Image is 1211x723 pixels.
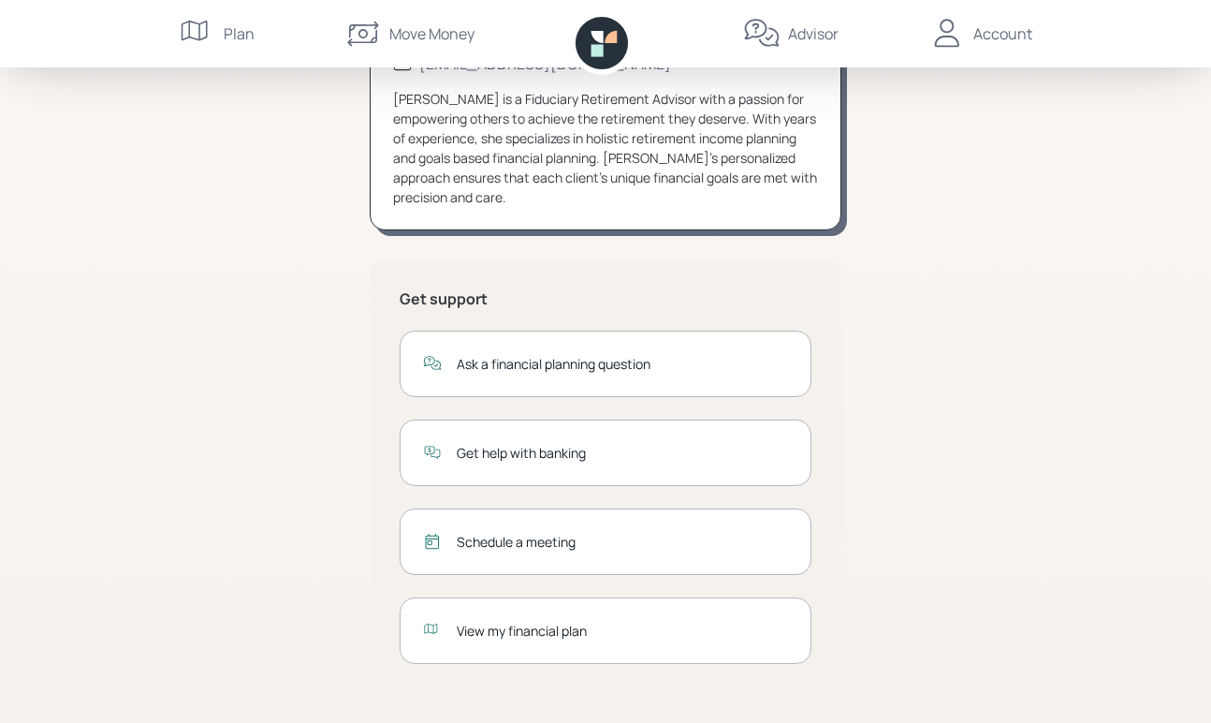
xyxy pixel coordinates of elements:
div: Get help with banking [457,443,788,463]
div: Move Money [389,22,474,45]
h5: Get support [400,290,811,308]
div: Schedule a meeting [457,532,788,552]
div: Ask a financial planning question [457,354,788,374]
div: Plan [224,22,255,45]
div: Advisor [788,22,839,45]
div: View my financial plan [457,621,788,641]
div: Account [973,22,1032,45]
div: [PERSON_NAME] is a Fiduciary Retirement Advisor with a passion for empowering others to achieve t... [393,89,818,207]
